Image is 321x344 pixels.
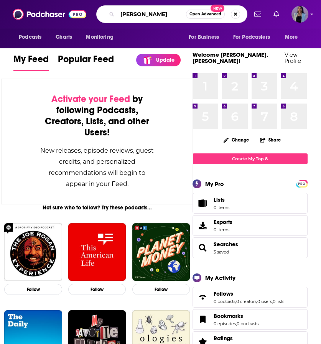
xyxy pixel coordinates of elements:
[86,32,113,43] span: Monitoring
[193,309,308,330] span: Bookmarks
[236,321,237,326] span: ,
[297,180,306,186] a: PRO
[214,196,225,203] span: Lists
[272,299,273,304] span: ,
[270,8,282,21] a: Show notifications dropdown
[193,193,308,214] a: Lists
[13,7,86,21] img: Podchaser - Follow, Share and Rate Podcasts
[285,51,301,64] a: View Profile
[193,153,308,164] a: Create My Top 8
[81,30,123,44] button: open menu
[51,30,77,44] a: Charts
[132,284,190,295] button: Follow
[228,30,281,44] button: open menu
[68,284,126,295] button: Follow
[214,196,229,203] span: Lists
[214,313,258,319] a: Bookmarks
[189,12,221,16] span: Open Advanced
[214,227,232,232] span: 0 items
[13,53,49,71] a: My Feed
[68,223,126,281] img: This American Life
[195,198,211,209] span: Lists
[236,299,257,304] a: 0 creators
[291,6,308,23] button: Show profile menu
[251,8,264,21] a: Show notifications dropdown
[183,30,229,44] button: open menu
[205,180,224,188] div: My Pro
[189,32,219,43] span: For Business
[13,30,51,44] button: open menu
[40,94,154,138] div: by following Podcasts, Creators, Lists, and other Users!
[193,287,308,308] span: Follows
[257,299,272,304] a: 0 users
[193,237,308,258] span: Searches
[214,241,238,248] a: Searches
[285,32,298,43] span: More
[211,5,224,12] span: New
[214,335,233,342] span: Ratings
[233,32,270,43] span: For Podcasters
[291,6,308,23] span: Logged in as maria.pina
[4,284,62,295] button: Follow
[219,135,254,145] button: Change
[214,249,229,255] a: 3 saved
[214,205,229,210] span: 0 items
[56,32,72,43] span: Charts
[195,220,211,231] span: Exports
[195,242,211,253] a: Searches
[280,30,308,44] button: open menu
[195,292,211,303] a: Follows
[58,53,114,69] span: Popular Feed
[19,32,41,43] span: Podcasts
[13,53,49,69] span: My Feed
[214,299,235,304] a: 0 podcasts
[214,290,233,297] span: Follows
[214,290,284,297] a: Follows
[117,8,186,20] input: Search podcasts, credits, & more...
[4,223,62,281] img: The Joe Rogan Experience
[51,93,130,105] span: Activate your Feed
[214,219,232,225] span: Exports
[40,145,154,189] div: New releases, episode reviews, guest credits, and personalized recommendations will begin to appe...
[193,215,308,236] a: Exports
[235,299,236,304] span: ,
[186,10,225,19] button: Open AdvancedNew
[214,313,243,319] span: Bookmarks
[273,299,284,304] a: 0 lists
[156,57,174,63] p: Update
[136,54,181,66] a: Update
[214,321,236,326] a: 0 episodes
[291,6,308,23] img: User Profile
[96,5,247,23] div: Search podcasts, credits, & more...
[1,204,193,211] div: Not sure who to follow? Try these podcasts...
[237,321,258,326] a: 0 podcasts
[260,132,281,147] button: Share
[297,181,306,187] span: PRO
[132,223,190,281] img: Planet Money
[205,274,235,281] div: My Activity
[214,335,258,342] a: Ratings
[195,314,211,325] a: Bookmarks
[193,51,268,64] a: Welcome [PERSON_NAME].[PERSON_NAME]!
[58,53,114,71] a: Popular Feed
